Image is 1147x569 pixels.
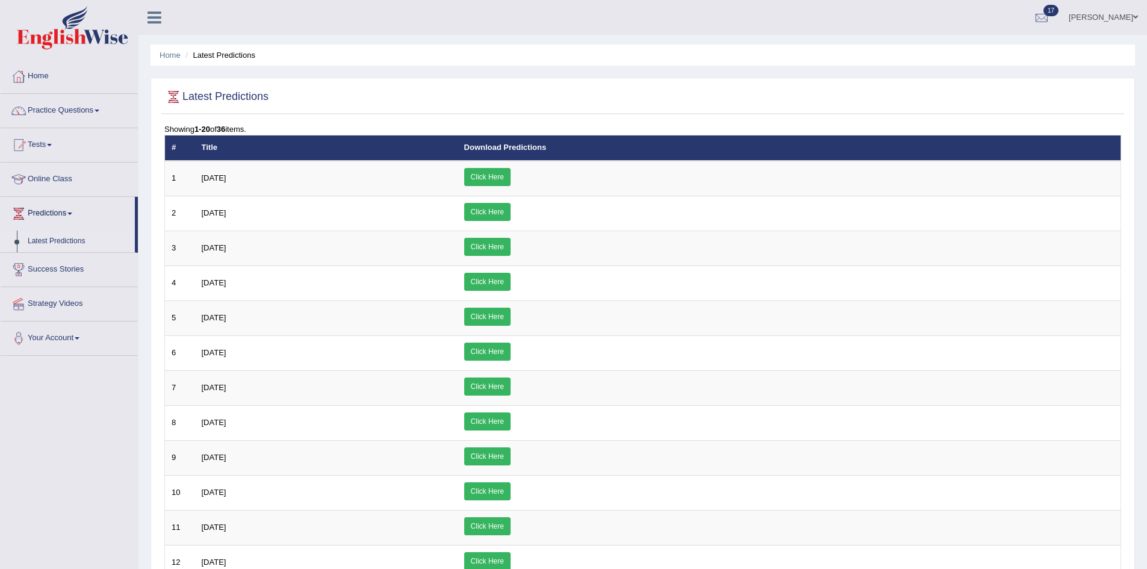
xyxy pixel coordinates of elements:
[464,482,511,500] a: Click Here
[202,453,226,462] span: [DATE]
[165,266,195,300] td: 4
[458,135,1121,161] th: Download Predictions
[1,128,138,158] a: Tests
[202,418,226,427] span: [DATE]
[464,203,511,221] a: Click Here
[165,475,195,510] td: 10
[165,440,195,475] td: 9
[160,51,181,60] a: Home
[165,196,195,231] td: 2
[1,94,138,124] a: Practice Questions
[464,273,511,291] a: Click Here
[1,322,138,352] a: Your Account
[1043,5,1058,16] span: 17
[202,278,226,287] span: [DATE]
[165,135,195,161] th: #
[165,161,195,196] td: 1
[464,412,511,431] a: Click Here
[165,405,195,440] td: 8
[1,163,138,193] a: Online Class
[1,197,135,227] a: Predictions
[202,173,226,182] span: [DATE]
[165,335,195,370] td: 6
[464,517,511,535] a: Click Here
[202,523,226,532] span: [DATE]
[1,287,138,317] a: Strategy Videos
[464,308,511,326] a: Click Here
[202,348,226,357] span: [DATE]
[464,168,511,186] a: Click Here
[202,208,226,217] span: [DATE]
[202,558,226,567] span: [DATE]
[165,300,195,335] td: 5
[464,343,511,361] a: Click Here
[464,238,511,256] a: Click Here
[195,135,458,161] th: Title
[202,243,226,252] span: [DATE]
[464,378,511,396] a: Click Here
[165,510,195,545] td: 11
[22,231,135,252] a: Latest Predictions
[165,231,195,266] td: 3
[217,125,225,134] b: 36
[182,49,255,61] li: Latest Predictions
[202,383,226,392] span: [DATE]
[464,447,511,465] a: Click Here
[1,253,138,283] a: Success Stories
[194,125,210,134] b: 1-20
[165,370,195,405] td: 7
[202,488,226,497] span: [DATE]
[164,88,269,106] h2: Latest Predictions
[1,60,138,90] a: Home
[202,313,226,322] span: [DATE]
[164,123,1121,135] div: Showing of items.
